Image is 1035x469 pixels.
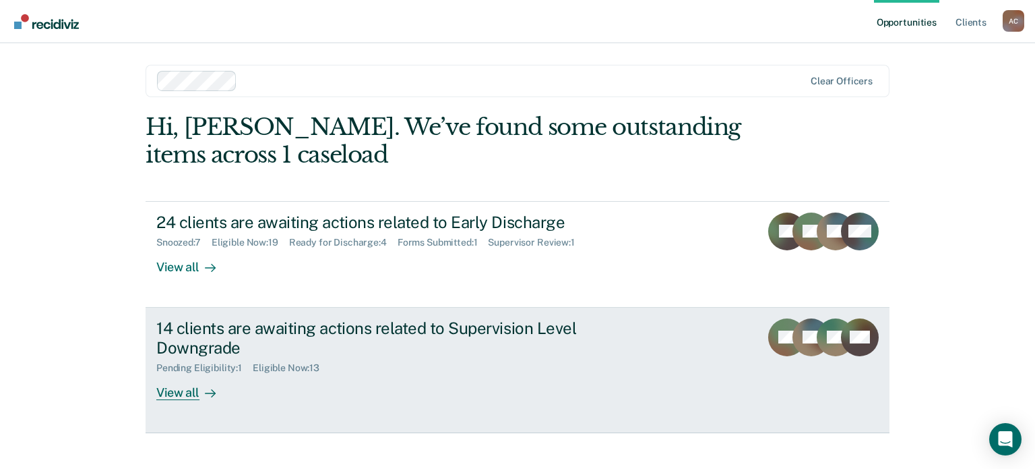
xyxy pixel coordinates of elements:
div: Eligible Now : 13 [253,362,330,374]
div: 14 clients are awaiting actions related to Supervision Level Downgrade [156,319,629,358]
a: 24 clients are awaiting actions related to Early DischargeSnoozed:7Eligible Now:19Ready for Disch... [146,201,889,308]
div: Open Intercom Messenger [989,423,1022,456]
button: Profile dropdown button [1003,10,1024,32]
img: Recidiviz [14,14,79,29]
div: Ready for Discharge : 4 [289,237,398,248]
div: View all [156,374,232,400]
div: Eligible Now : 19 [212,237,289,248]
div: 24 clients are awaiting actions related to Early Discharge [156,213,629,232]
div: Hi, [PERSON_NAME]. We’ve found some outstanding items across 1 caseload [146,113,741,169]
div: Pending Eligibility : 1 [156,362,253,374]
div: Supervisor Review : 1 [488,237,585,248]
div: Clear officers [811,76,873,87]
a: 14 clients are awaiting actions related to Supervision Level DowngradePending Eligibility:1Eligib... [146,308,889,433]
div: Snoozed : 7 [156,237,212,248]
div: View all [156,248,232,275]
div: A C [1003,10,1024,32]
div: Forms Submitted : 1 [398,237,489,248]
